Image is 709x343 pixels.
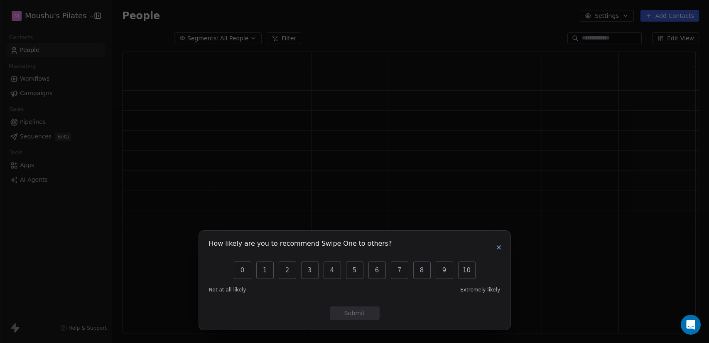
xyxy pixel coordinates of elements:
button: Submit [330,306,380,320]
button: 5 [346,262,363,279]
h1: How likely are you to recommend Swipe One to others? [209,241,392,249]
button: 8 [413,262,431,279]
button: 4 [324,262,341,279]
button: 2 [279,262,296,279]
span: Not at all likely [209,286,246,293]
button: 9 [436,262,453,279]
button: 3 [301,262,319,279]
button: 1 [256,262,274,279]
button: 10 [458,262,476,279]
span: Extremely likely [460,286,500,293]
button: 0 [234,262,251,279]
button: 6 [368,262,386,279]
button: 7 [391,262,408,279]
